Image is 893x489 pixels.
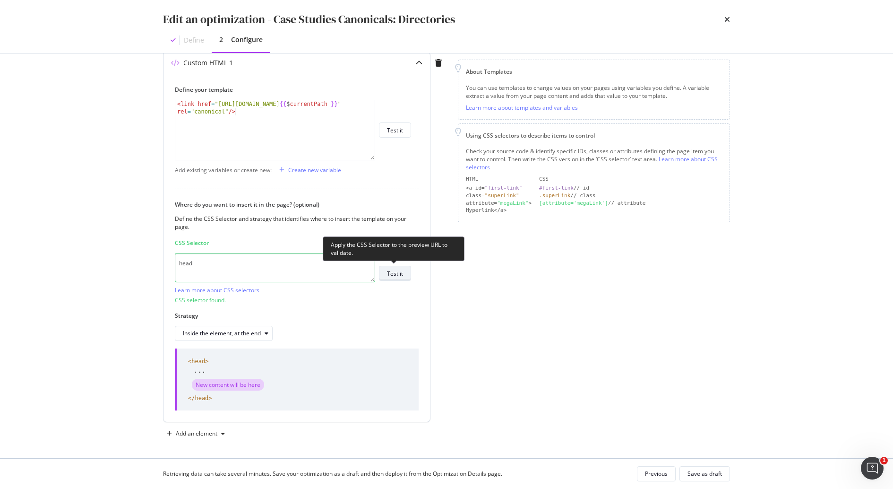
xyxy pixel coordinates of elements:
[539,175,722,183] div: CSS
[175,201,411,209] label: Where do you want to insert it in the page? (optional)
[466,184,532,192] div: <a id=
[288,166,341,174] div: Create new variable
[466,147,722,171] div: Check your source code & identify specific IDs, classes or attributes defining the page item you ...
[497,200,528,206] div: "megaLink"
[188,394,264,402] span: </head>
[192,379,264,391] div: New content will be here
[175,86,411,94] label: Define your template
[163,470,502,478] div: Retrieving data can take several minutes. Save your optimization as a draft and then deploy it fr...
[175,166,272,174] div: Add existing variables or create new:
[184,35,204,45] div: Define
[466,192,532,200] div: class=
[724,11,730,27] div: times
[379,266,411,281] button: Test it
[194,366,264,375] div: ...
[485,192,519,199] div: "superLink"
[466,175,532,183] div: HTML
[175,253,375,282] textarea: head
[466,84,722,100] div: You can use templates to change values on your pages using variables you define. A variable extra...
[466,200,532,207] div: attribute= >
[539,200,608,206] div: [attribute='megaLink']
[163,11,455,27] div: Edit an optimization - Case Studies Canonicals: Directories
[379,122,411,138] button: Test it
[880,457,888,464] span: 1
[645,470,668,478] div: Previous
[861,457,884,480] iframe: Intercom live chat
[175,312,411,320] label: Strategy
[539,192,722,200] div: // class
[466,207,532,214] div: Hyperlink</a>
[679,466,730,481] button: Save as draft
[231,35,263,44] div: Configure
[539,184,722,192] div: // id
[539,185,574,191] div: #first-link
[219,35,223,44] div: 2
[466,68,722,76] div: About Templates
[539,192,570,199] div: .superLink
[387,270,403,278] div: Test it
[466,131,722,140] div: Using CSS selectors to describe items to control
[637,466,676,481] button: Previous
[163,426,229,441] button: Add an element
[175,239,411,247] label: CSS Selector
[539,200,722,207] div: // attribute
[205,358,208,365] span: >
[466,104,578,112] a: Learn more about templates and variables
[175,296,411,304] div: CSS selector found.
[387,126,403,134] div: Test it
[176,431,217,437] div: Add an element
[485,185,522,191] div: "first-link"
[175,326,273,341] button: Inside the element, at the end
[175,215,411,231] div: Define the CSS Selector and strategy that identifies where to insert the template on your page.
[687,470,722,478] div: Save as draft
[183,58,233,68] div: Custom HTML 1
[175,286,259,294] a: Learn more about CSS selectors
[323,236,464,261] div: Apply the CSS Selector to the preview URL to validate.
[466,155,718,171] a: Learn more about CSS selectors
[188,358,205,365] span: <head
[275,162,341,177] button: Create new variable
[183,331,261,336] div: Inside the element, at the end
